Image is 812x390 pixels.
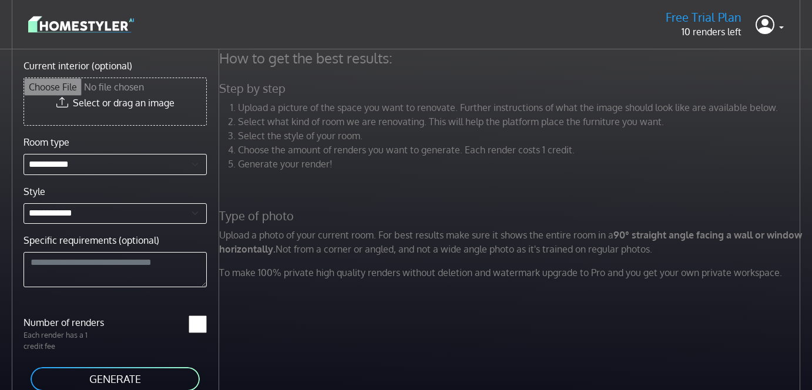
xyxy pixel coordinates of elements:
[212,265,810,280] p: To make 100% private high quality renders without deletion and watermark upgrade to Pro and you g...
[24,233,159,247] label: Specific requirements (optional)
[16,315,115,330] label: Number of renders
[212,228,810,256] p: Upload a photo of your current room. For best results make sure it shows the entire room in a Not...
[238,115,803,129] li: Select what kind of room we are renovating. This will help the platform place the furniture you w...
[28,14,134,35] img: logo-3de290ba35641baa71223ecac5eacb59cb85b4c7fdf211dc9aaecaaee71ea2f8.svg
[666,25,741,39] p: 10 renders left
[24,59,132,73] label: Current interior (optional)
[212,81,810,96] h5: Step by step
[238,143,803,157] li: Choose the amount of renders you want to generate. Each render costs 1 credit.
[666,10,741,25] h5: Free Trial Plan
[212,49,810,67] h4: How to get the best results:
[16,330,115,352] p: Each render has a 1 credit fee
[24,184,45,199] label: Style
[24,135,69,149] label: Room type
[238,129,803,143] li: Select the style of your room.
[212,209,810,223] h5: Type of photo
[238,157,803,171] li: Generate your render!
[238,100,803,115] li: Upload a picture of the space you want to renovate. Further instructions of what the image should...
